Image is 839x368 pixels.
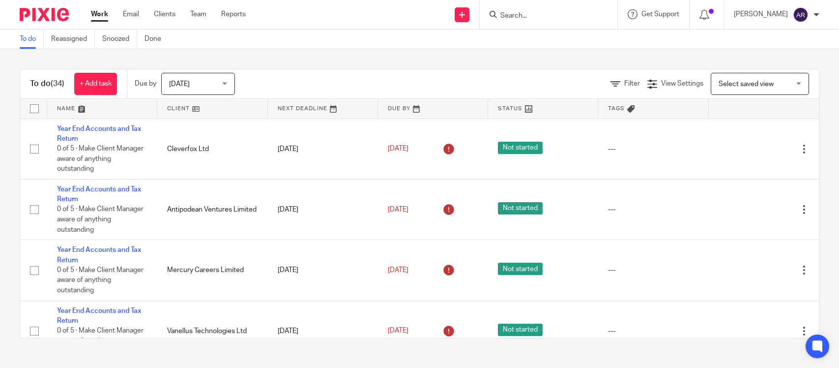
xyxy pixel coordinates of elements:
[624,80,640,87] span: Filter
[57,307,141,324] a: Year End Accounts and Tax Return
[388,145,408,152] span: [DATE]
[388,267,408,274] span: [DATE]
[608,205,698,215] div: ---
[608,326,698,336] div: ---
[793,7,809,23] img: svg%3E
[157,179,267,240] td: Antipodean Ventures Limited
[157,119,267,179] td: Cleverfox Ltd
[102,30,137,49] a: Snoozed
[57,327,144,354] span: 0 of 5 · Make Client Manager aware of anything outstanding
[74,73,117,95] a: + Add task
[661,80,703,87] span: View Settings
[388,328,408,335] span: [DATE]
[57,125,141,142] a: Year End Accounts and Tax Return
[734,9,788,19] p: [PERSON_NAME]
[719,81,774,88] span: Select saved view
[157,301,267,361] td: Vanellus Technologies Ltd
[221,9,246,19] a: Reports
[268,240,378,301] td: [DATE]
[51,80,64,88] span: (34)
[498,202,543,215] span: Not started
[91,9,108,19] a: Work
[268,179,378,240] td: [DATE]
[499,12,588,21] input: Search
[51,30,95,49] a: Reassigned
[190,9,206,19] a: Team
[123,9,139,19] a: Email
[57,145,144,172] span: 0 of 5 · Make Client Manager aware of anything outstanding
[154,9,175,19] a: Clients
[268,119,378,179] td: [DATE]
[30,79,64,89] h1: To do
[641,11,679,18] span: Get Support
[57,246,141,263] a: Year End Accounts and Tax Return
[498,263,543,275] span: Not started
[388,206,408,213] span: [DATE]
[57,206,144,233] span: 0 of 5 · Make Client Manager aware of anything outstanding
[608,265,698,275] div: ---
[57,186,141,203] a: Year End Accounts and Tax Return
[57,267,144,294] span: 0 of 5 · Make Client Manager aware of anything outstanding
[498,142,543,154] span: Not started
[498,324,543,336] span: Not started
[20,30,44,49] a: To do
[135,79,156,89] p: Due by
[608,106,625,111] span: Tags
[268,301,378,361] td: [DATE]
[169,81,190,88] span: [DATE]
[145,30,169,49] a: Done
[20,8,69,21] img: Pixie
[608,144,698,154] div: ---
[157,240,267,301] td: Mercury Careers Limited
